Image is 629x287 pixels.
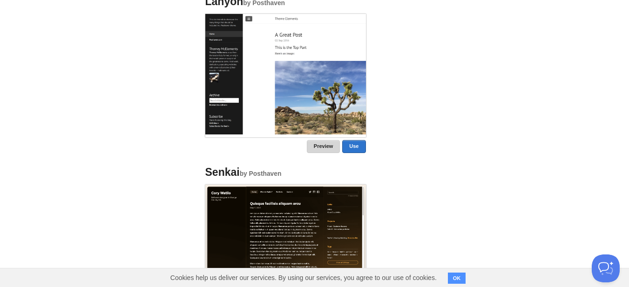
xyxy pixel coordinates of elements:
iframe: Help Scout Beacon - Open [592,254,620,282]
small: by Posthaven [240,170,282,177]
a: Use [342,140,365,153]
img: Screenshot [205,14,366,134]
span: Cookies help us deliver our services. By using our services, you agree to our use of cookies. [161,268,446,287]
h4: Senkai [205,167,366,178]
a: Preview [307,140,340,153]
button: OK [448,273,466,284]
